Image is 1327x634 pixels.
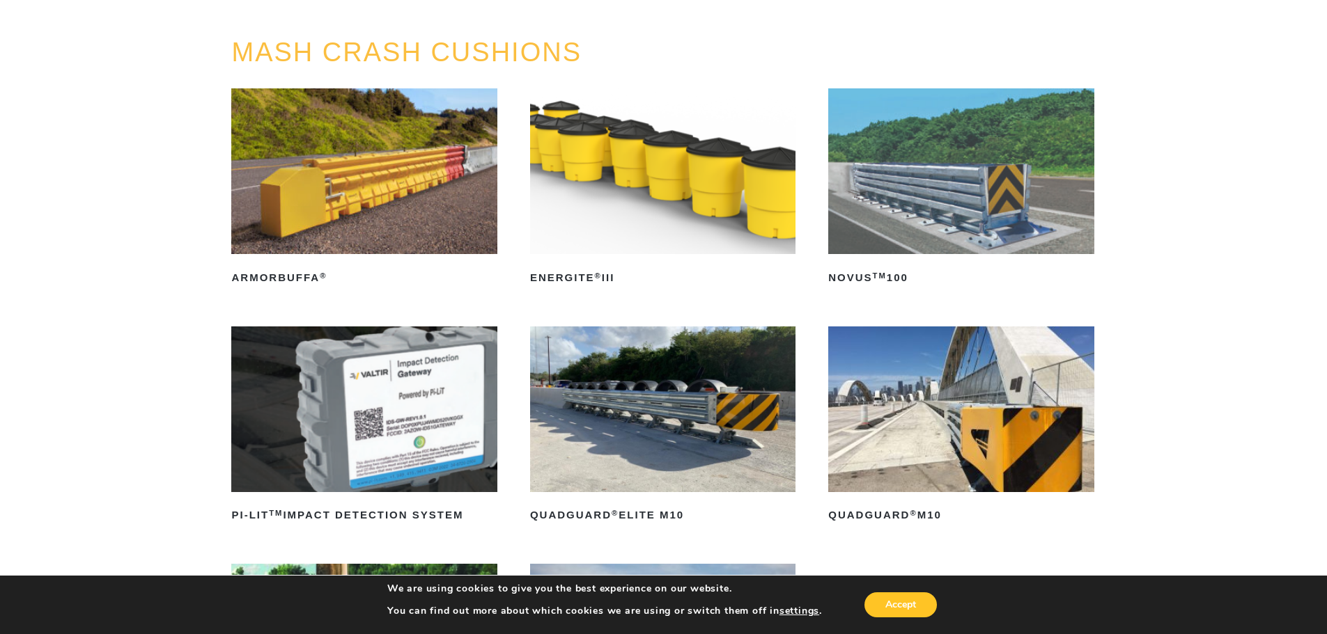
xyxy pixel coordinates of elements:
a: PI-LITTMImpact Detection System [231,326,497,527]
p: You can find out more about which cookies we are using or switch them off in . [387,605,822,617]
button: Accept [864,592,937,617]
h2: ArmorBuffa [231,267,497,289]
h2: QuadGuard Elite M10 [530,505,796,527]
a: NOVUSTM100 [828,88,1094,289]
a: QuadGuard®Elite M10 [530,326,796,527]
h2: ENERGITE III [530,267,796,289]
a: ENERGITE®III [530,88,796,289]
a: ArmorBuffa® [231,88,497,289]
sup: ® [595,271,602,280]
sup: ® [910,509,917,517]
sup: ® [612,509,619,517]
a: MASH CRASH CUSHIONS [231,38,582,67]
a: QuadGuard®M10 [828,326,1094,527]
sup: TM [269,509,283,517]
h2: NOVUS 100 [828,267,1094,289]
h2: PI-LIT Impact Detection System [231,505,497,527]
button: settings [779,605,819,617]
sup: ® [320,271,327,280]
sup: TM [873,271,887,280]
h2: QuadGuard M10 [828,505,1094,527]
p: We are using cookies to give you the best experience on our website. [387,583,822,595]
